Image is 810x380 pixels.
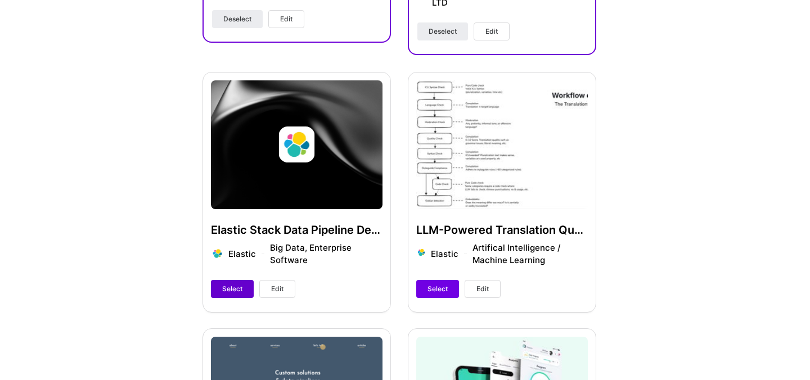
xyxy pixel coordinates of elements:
span: Edit [485,26,498,37]
button: Select [211,280,254,298]
button: Edit [268,10,304,28]
button: Edit [465,280,501,298]
span: Select [222,284,242,294]
button: Edit [259,280,295,298]
span: Select [427,284,448,294]
span: Edit [271,284,283,294]
button: Edit [474,22,510,40]
span: Edit [280,14,292,24]
span: Edit [476,284,489,294]
button: Select [416,280,459,298]
button: Deselect [417,22,468,40]
span: Deselect [223,14,251,24]
span: Deselect [429,26,457,37]
button: Deselect [212,10,263,28]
